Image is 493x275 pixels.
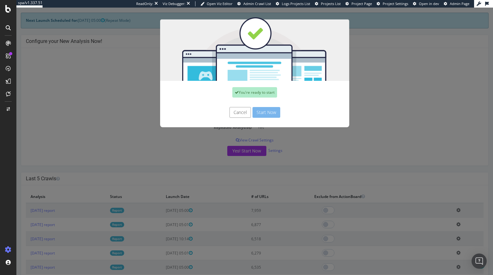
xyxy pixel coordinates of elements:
[237,1,271,6] a: Admin Crawl List
[472,254,487,269] div: Open Intercom Messenger
[444,1,469,6] a: Admin Page
[419,1,439,6] span: Open in dev
[351,1,372,6] span: Project Page
[321,1,341,6] span: Projects List
[282,1,310,6] span: Logs Projects List
[413,1,439,6] a: Open in dev
[276,1,310,6] a: Logs Projects List
[315,1,341,6] a: Projects List
[383,1,408,6] span: Project Settings
[200,1,233,6] a: Open Viz Editor
[216,80,261,90] div: You're ready to start
[207,1,233,6] span: Open Viz Editor
[450,1,469,6] span: Admin Page
[345,1,372,6] a: Project Page
[213,99,235,110] button: Cancel
[243,1,271,6] span: Admin Crawl List
[136,1,153,6] div: ReadOnly:
[377,1,408,6] a: Project Settings
[144,9,333,73] img: You're all set!
[163,1,185,6] div: Viz Debugger:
